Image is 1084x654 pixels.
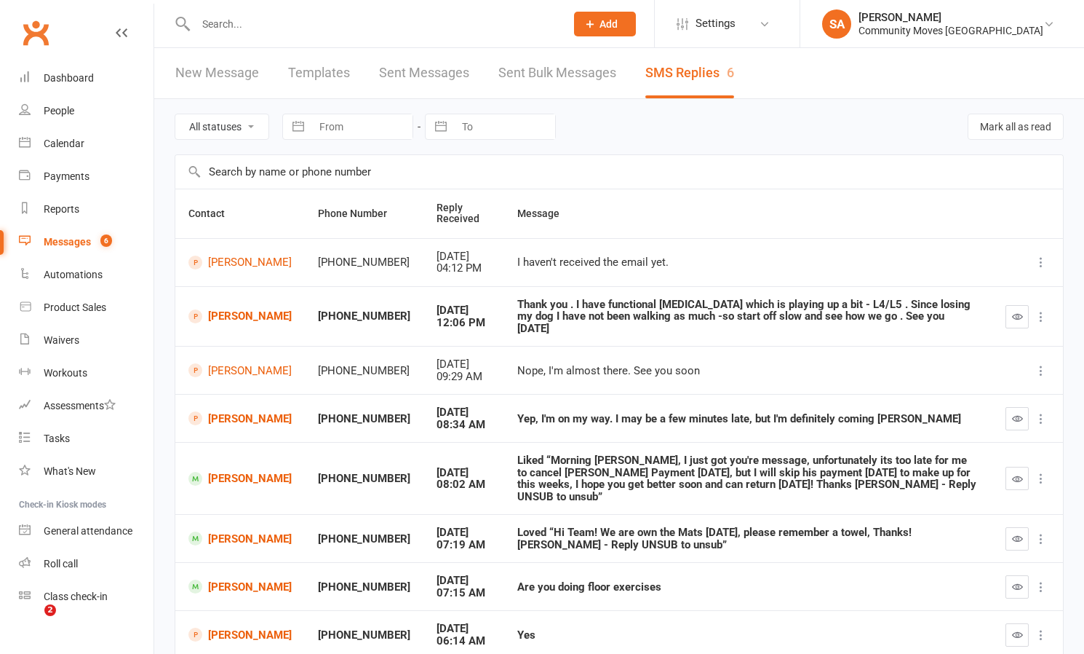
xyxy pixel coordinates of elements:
div: [PHONE_NUMBER] [318,581,410,594]
a: [PERSON_NAME] [188,411,292,425]
div: Calendar [44,138,84,149]
a: SMS Replies6 [645,48,734,98]
div: 07:15 AM [437,587,491,599]
input: Search... [191,14,555,34]
input: Search by name or phone number [175,155,1063,189]
div: Are you doing floor exercises [517,581,979,594]
div: [PERSON_NAME] [858,11,1043,24]
div: People [44,105,74,117]
a: What's New [19,455,154,488]
div: [PHONE_NUMBER] [318,473,410,485]
a: Product Sales [19,291,154,324]
span: 6 [100,235,112,247]
a: Roll call [19,548,154,580]
div: Tasks [44,433,70,444]
a: [PERSON_NAME] [188,472,292,486]
div: Payments [44,170,89,182]
th: Phone Number [305,189,423,238]
div: Product Sales [44,302,106,313]
div: Yep, I'm on my way. I may be a few minutes late, but I'm definitely coming [PERSON_NAME] [517,413,979,425]
div: Class check-in [44,591,108,602]
a: New Message [175,48,259,98]
div: 07:19 AM [437,539,491,551]
input: From [311,114,413,139]
input: To [454,114,555,139]
div: SA [822,9,851,39]
div: Thank you . I have functional [MEDICAL_DATA] which is playing up a bit - L4/L5 . Since losing my ... [517,299,979,335]
a: [PERSON_NAME] [188,580,292,594]
div: [DATE] [437,623,491,635]
div: [PHONE_NUMBER] [318,629,410,642]
div: [PHONE_NUMBER] [318,310,410,323]
a: Dashboard [19,62,154,95]
div: Community Moves [GEOGRAPHIC_DATA] [858,24,1043,37]
div: 6 [727,65,734,80]
div: 06:14 AM [437,635,491,647]
div: Roll call [44,558,78,570]
span: Add [599,18,618,30]
div: Workouts [44,367,87,379]
a: [PERSON_NAME] [188,532,292,545]
a: Class kiosk mode [19,580,154,613]
a: Clubworx [17,15,54,51]
div: 08:34 AM [437,419,491,431]
div: Messages [44,236,91,248]
a: Sent Bulk Messages [498,48,616,98]
a: People [19,95,154,127]
div: 08:02 AM [437,478,491,491]
a: Workouts [19,357,154,390]
a: Messages 6 [19,226,154,259]
div: I haven't received the email yet. [517,256,979,269]
div: Dashboard [44,72,94,84]
div: [PHONE_NUMBER] [318,256,410,269]
a: Waivers [19,324,154,357]
div: 04:12 PM [437,262,491,275]
a: Reports [19,193,154,226]
a: Templates [288,48,350,98]
th: Contact [175,189,305,238]
a: Assessments [19,390,154,422]
a: [PERSON_NAME] [188,363,292,377]
div: 12:06 PM [437,317,491,329]
a: Sent Messages [379,48,469,98]
div: [DATE] [437,358,491,371]
a: [PERSON_NAME] [188,310,292,323]
a: [PERSON_NAME] [188,256,292,269]
div: [PHONE_NUMBER] [318,365,410,377]
iframe: Intercom live chat [15,604,49,639]
div: [DATE] [437,467,491,479]
div: Automations [44,269,103,280]
div: [DATE] [437,251,491,263]
span: Settings [696,7,736,40]
div: General attendance [44,525,132,537]
div: Yes [517,629,979,642]
div: 09:29 AM [437,371,491,383]
div: [PHONE_NUMBER] [318,413,410,425]
div: Assessments [44,400,116,411]
th: Message [504,189,992,238]
div: Reports [44,203,79,215]
th: Reply Received [423,189,504,238]
div: [DATE] [437,527,491,539]
div: Nope, I'm almost there. See you soon [517,365,979,377]
div: [PHONE_NUMBER] [318,533,410,545]
div: Liked “Morning [PERSON_NAME], I just got you're message, unfortunately its too late for me to can... [517,454,979,503]
a: [PERSON_NAME] [188,628,292,642]
div: Waivers [44,334,79,346]
div: Loved “Hi Team! We are own the Mats [DATE], please remember a towel, Thanks! [PERSON_NAME] - Repl... [517,527,979,551]
div: [DATE] [437,304,491,317]
span: 2 [44,604,56,616]
a: Tasks [19,422,154,455]
a: Automations [19,259,154,291]
div: What's New [44,465,96,477]
div: [DATE] [437,575,491,587]
button: Mark all as read [968,114,1064,140]
a: Calendar [19,127,154,160]
div: [DATE] [437,406,491,419]
button: Add [574,12,636,36]
a: General attendance kiosk mode [19,515,154,548]
a: Payments [19,160,154,193]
